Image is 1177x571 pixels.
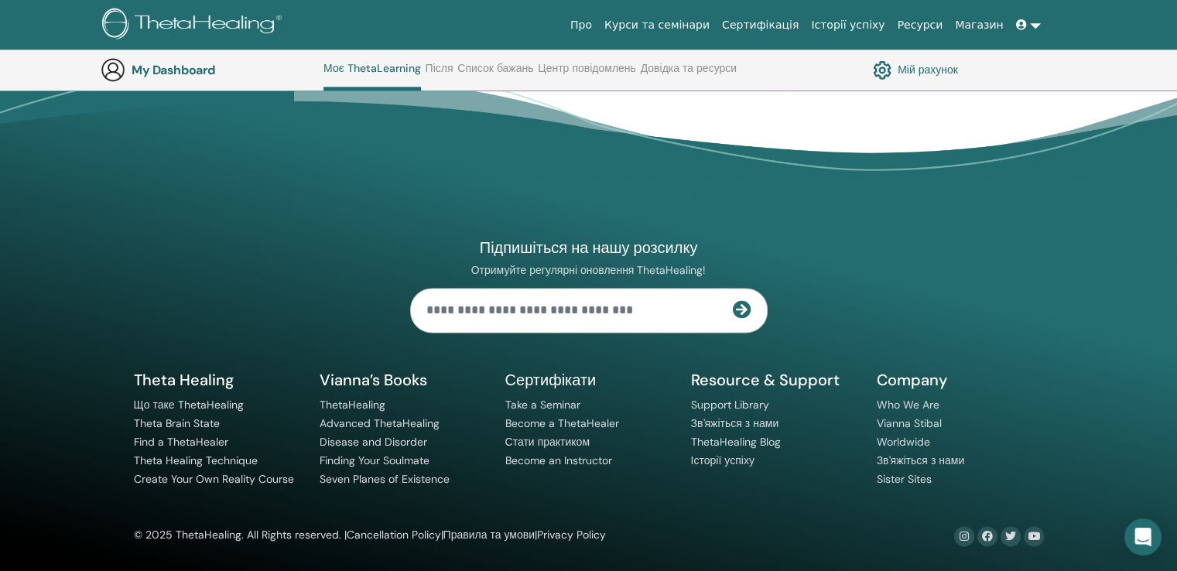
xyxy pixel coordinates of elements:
img: logo.png [102,8,287,43]
a: Що таке ThetaHealing [134,398,244,412]
a: ThetaHealing Blog [691,435,781,449]
img: generic-user-icon.jpg [101,57,125,82]
h5: Theta Healing [134,370,301,390]
a: Sister Sites [877,472,932,486]
h5: Resource & Support [691,370,858,390]
a: Зв'яжіться з нами [691,416,779,430]
a: Take a Seminar [505,398,580,412]
a: Правила та умови [443,528,535,542]
a: Privacy Policy [537,528,606,542]
a: Disease and Disorder [320,435,427,449]
a: Центр повідомлень [538,62,636,87]
h5: Vianna’s Books [320,370,487,390]
a: Become an Instructor [505,453,612,467]
h5: Company [877,370,1044,390]
a: Cancellation Policy [347,528,441,542]
a: Мій рахунок [873,56,958,83]
a: Зв'яжіться з нами [877,453,965,467]
a: Theta Brain State [134,416,220,430]
div: Open Intercom Messenger [1124,518,1162,556]
a: Історії успіху [691,453,754,467]
a: Create Your Own Reality Course [134,472,294,486]
a: Become a ThetaHealer [505,416,619,430]
a: ThetaHealing [320,398,385,412]
a: Моє ThetaLearning [323,62,421,91]
img: cog.svg [873,56,891,83]
div: © 2025 ThetaHealing. All Rights reserved. | | | [134,526,606,545]
a: Сертифікація [716,11,805,39]
a: Who We Are [877,398,939,412]
a: Довідка та ресурси [641,62,737,87]
p: Отримуйте регулярні оновлення ThetaHealing! [410,263,768,277]
a: Про [564,11,598,39]
a: Support Library [691,398,769,412]
a: Ресурси [891,11,949,39]
a: Магазин [949,11,1009,39]
a: Історії успіху [805,11,891,39]
a: Seven Planes of Existence [320,472,450,486]
a: Список бажань [457,62,533,87]
a: Finding Your Soulmate [320,453,429,467]
a: Vianna Stibal [877,416,942,430]
a: Після [426,62,453,87]
a: Advanced ThetaHealing [320,416,440,430]
h3: My Dashboard [132,63,286,77]
h5: Сертифікати [505,370,672,390]
h4: Підпишіться на нашу розсилку [410,238,768,258]
a: Find a ThetaHealer [134,435,228,449]
a: Worldwide [877,435,930,449]
a: Theta Healing Technique [134,453,258,467]
a: Стати практиком [505,435,590,449]
a: Курси та семінари [598,11,716,39]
